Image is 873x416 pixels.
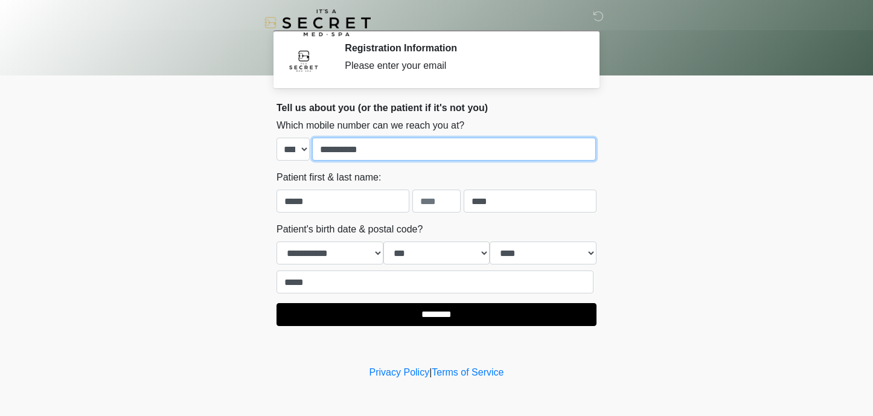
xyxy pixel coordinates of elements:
a: | [429,367,432,377]
h2: Registration Information [345,42,578,54]
label: Patient first & last name: [277,170,381,185]
label: Patient's birth date & postal code? [277,222,423,237]
img: Agent Avatar [286,42,322,78]
a: Privacy Policy [369,367,430,377]
label: Which mobile number can we reach you at? [277,118,464,133]
img: It's A Secret Med Spa Logo [264,9,371,36]
a: Terms of Service [432,367,504,377]
h2: Tell us about you (or the patient if it's not you) [277,102,596,114]
div: Please enter your email [345,59,578,73]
